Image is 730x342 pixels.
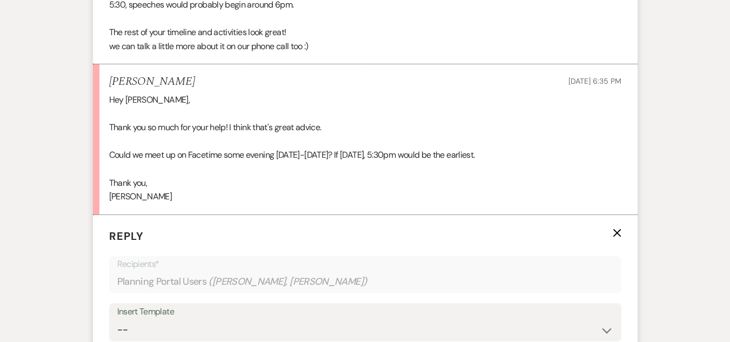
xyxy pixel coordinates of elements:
[117,257,613,271] p: Recipients*
[109,229,144,243] span: Reply
[109,25,621,39] p: The rest of your timeline and activities look great!
[109,148,621,162] p: Could we meet up on Facetime some evening [DATE]-[DATE]? If [DATE], 5:30pm would be the earliest.
[109,39,621,53] p: we can talk a little more about it on our phone call too :)
[117,304,613,320] div: Insert Template
[568,76,621,86] span: [DATE] 6:35 PM
[109,176,621,190] p: Thank you,
[109,75,195,89] h5: [PERSON_NAME]
[109,120,621,135] p: Thank you so much for your help! I think that's great advice.
[117,271,613,292] div: Planning Portal Users
[109,190,621,204] p: [PERSON_NAME]
[109,93,621,107] p: Hey [PERSON_NAME],
[209,274,367,289] span: ( [PERSON_NAME], [PERSON_NAME] )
